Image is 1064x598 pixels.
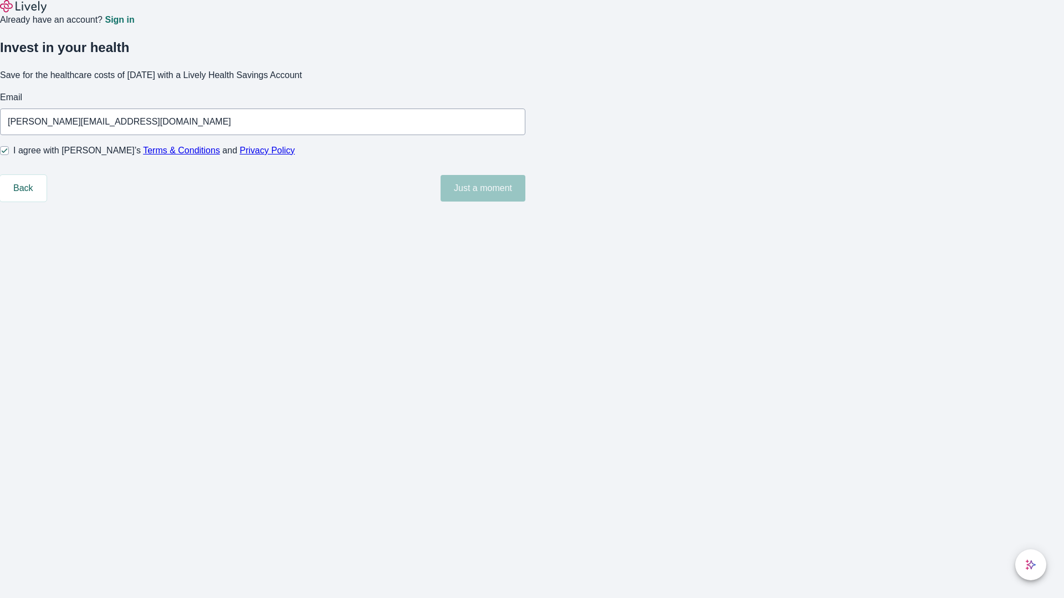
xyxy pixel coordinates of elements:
[1025,559,1036,570] svg: Lively AI Assistant
[143,146,220,155] a: Terms & Conditions
[13,144,295,157] span: I agree with [PERSON_NAME]’s and
[1015,549,1046,580] button: chat
[240,146,295,155] a: Privacy Policy
[105,16,134,24] a: Sign in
